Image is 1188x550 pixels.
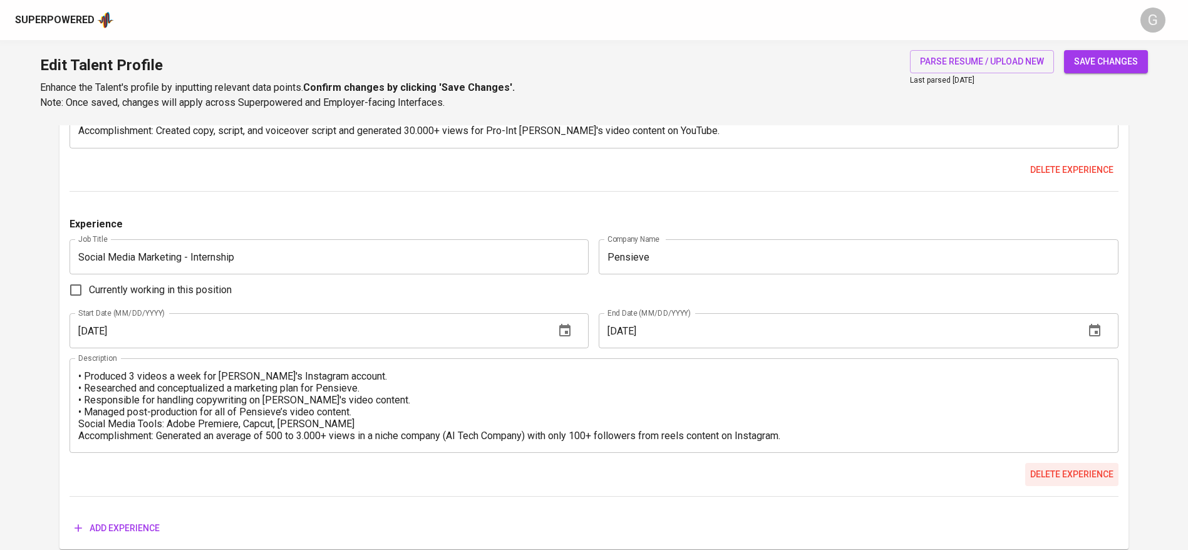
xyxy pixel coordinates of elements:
div: Superpowered [15,13,95,28]
button: Delete experience [1025,158,1118,182]
a: Superpoweredapp logo [15,11,114,29]
span: Add experience [75,521,160,536]
img: app logo [97,11,114,29]
h1: Edit Talent Profile [40,50,515,80]
p: Enhance the Talent's profile by inputting relevant data points. Note: Once saved, changes will ap... [40,80,515,110]
span: save changes [1074,54,1138,70]
b: Confirm changes by clicking 'Save Changes'. [303,81,515,93]
button: Add experience [70,517,165,540]
span: Delete experience [1030,467,1113,482]
span: Delete experience [1030,162,1113,178]
div: G [1140,8,1165,33]
span: Last parsed [DATE] [910,76,974,85]
span: parse resume / upload new [920,54,1044,70]
button: Delete experience [1025,463,1118,486]
p: Experience [70,217,123,232]
span: Currently working in this position [89,283,232,298]
button: save changes [1064,50,1148,73]
button: parse resume / upload new [910,50,1054,73]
